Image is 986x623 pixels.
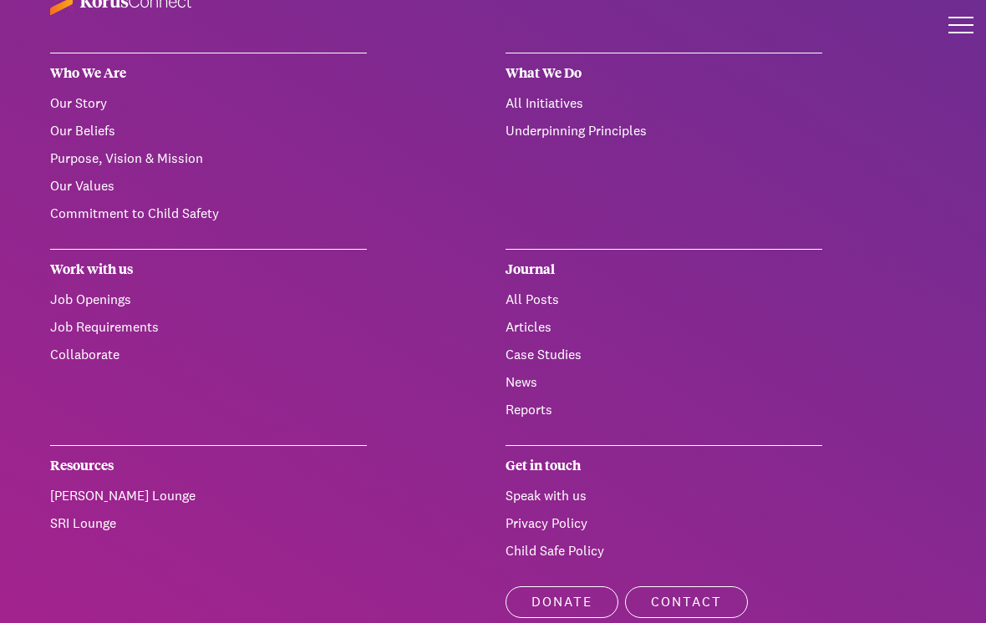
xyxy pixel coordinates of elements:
[50,487,196,504] a: [PERSON_NAME] Lounge
[506,487,587,504] a: Speak with us
[506,586,618,618] a: Donate
[506,445,822,486] div: Get in touch
[506,542,604,560] a: Child Safe Policy
[50,205,219,222] a: Commitment to Child Safety
[50,53,367,94] div: Who We Are
[50,318,159,336] a: Job Requirements
[50,149,203,167] a: Purpose, Vision & Mission
[506,249,822,290] div: Journal
[50,514,116,532] a: SRI Lounge
[50,177,114,195] a: Our Values
[506,346,582,363] a: Case Studies
[506,373,537,391] a: News
[625,586,748,618] a: Contact
[50,122,115,139] a: Our Beliefs
[50,94,107,112] a: Our Story
[506,122,647,139] a: Underpinning Principles
[506,401,552,418] a: Reports
[506,291,559,308] a: All Posts
[506,53,822,94] div: What We Do
[50,291,131,308] a: Job Openings
[50,346,119,363] a: Collaborate
[50,445,367,486] div: Resources
[506,318,551,336] a: Articles
[506,514,587,532] a: Privacy Policy
[50,249,367,290] div: Work with us
[506,94,583,112] a: All Initiatives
